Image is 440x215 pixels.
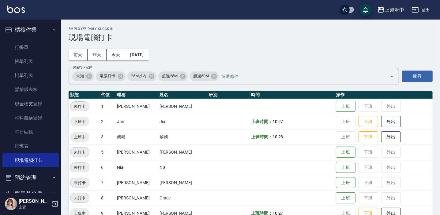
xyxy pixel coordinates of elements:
[273,119,283,124] span: 10:27
[158,190,207,206] td: Grace
[158,71,188,81] div: 超過25M
[7,5,25,13] img: Logo
[69,49,88,60] button: 前天
[70,149,89,155] span: 未打卡
[100,91,115,99] th: 代號
[115,114,158,129] td: Jun
[125,49,149,60] button: [DATE]
[273,134,283,139] span: 10:28
[127,71,157,81] div: 25M以內
[2,139,59,153] a: 排班表
[158,175,207,190] td: [PERSON_NAME]
[251,119,273,124] b: 上班時間：
[70,103,89,110] span: 未打卡
[100,160,115,175] td: 6
[158,129,207,144] td: 黎黎
[250,91,334,99] th: 時間
[158,160,207,175] td: Nia
[2,111,59,125] a: 材料自購登錄
[2,153,59,167] a: 現場電腦打卡
[220,71,379,82] input: 篩選條件
[107,49,126,60] button: 今天
[359,131,378,143] button: 下班
[334,91,433,99] th: 操作
[336,177,355,188] button: 上班
[69,91,100,99] th: 狀態
[2,185,59,201] button: 報表及分析
[387,71,397,81] button: Open
[336,162,355,173] button: 上班
[100,190,115,206] td: 8
[100,175,115,190] td: 7
[2,97,59,111] a: 現金收支登錄
[127,73,150,79] span: 25M以內
[100,129,115,144] td: 3
[100,99,115,114] td: 1
[158,91,207,99] th: 姓名
[336,192,355,204] button: 上班
[207,91,250,99] th: 班別
[402,71,433,82] button: 搜尋
[158,114,207,129] td: Jun
[70,180,89,186] span: 未打卡
[381,131,401,143] button: 外出
[336,147,355,158] button: 上班
[375,4,407,16] button: 上越府中
[70,118,89,125] span: 上班中
[69,27,433,31] h2: Employee Daily Clock In
[115,144,158,160] td: [PERSON_NAME]
[158,73,181,79] span: 超過25M
[100,114,115,129] td: 2
[70,164,89,171] span: 未打卡
[251,134,273,139] b: 上班時間：
[72,73,88,79] span: 未知
[158,99,207,114] td: [PERSON_NAME]
[115,175,158,190] td: [PERSON_NAME]
[158,144,207,160] td: [PERSON_NAME]
[190,73,212,79] span: 超過50M
[336,101,355,112] button: 上班
[359,4,372,16] button: save
[70,195,89,201] span: 未打卡
[2,125,59,139] a: 每日結帳
[5,198,17,210] img: Person
[190,71,219,81] div: 超過50M
[2,170,59,186] button: 預約管理
[2,68,59,82] a: 掛單列表
[2,54,59,68] a: 帳單列表
[73,65,92,70] label: 篩選打卡記錄
[385,6,404,14] div: 上越府中
[19,204,50,210] p: 主管
[115,129,158,144] td: 黎黎
[70,134,89,140] span: 上班中
[359,116,378,127] button: 下班
[69,33,433,42] h3: 現場電腦打卡
[2,40,59,54] a: 打帳單
[96,71,126,81] div: 電腦打卡
[115,190,158,206] td: [PERSON_NAME]
[100,144,115,160] td: 5
[2,22,59,38] button: 櫃檯作業
[2,82,59,97] a: 營業儀表板
[409,4,433,16] button: 登出
[115,99,158,114] td: [PERSON_NAME]
[72,71,94,81] div: 未知
[88,49,107,60] button: 昨天
[19,198,50,204] h5: [PERSON_NAME]
[96,73,119,79] span: 電腦打卡
[115,160,158,175] td: Nia
[115,91,158,99] th: 暱稱
[381,116,401,127] button: 外出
